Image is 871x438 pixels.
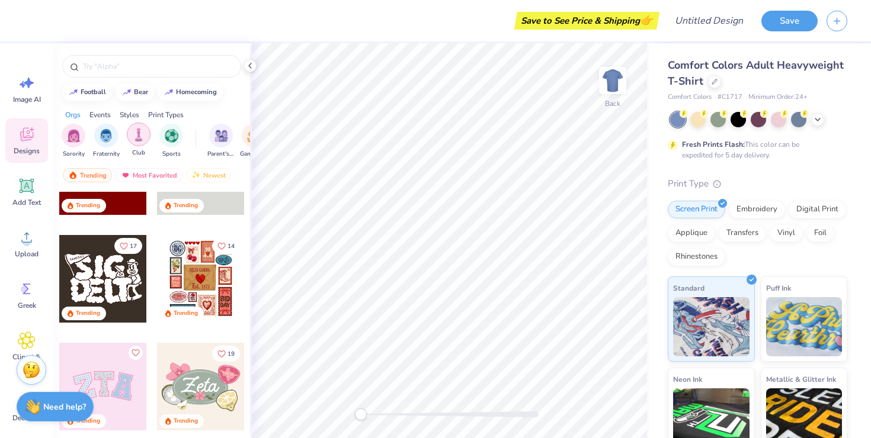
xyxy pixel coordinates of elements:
[164,89,174,96] img: trend_line.gif
[212,238,240,254] button: Like
[668,201,725,218] div: Screen Print
[120,109,139,120] div: Styles
[228,243,235,249] span: 14
[673,373,702,385] span: Neon Ink
[69,89,78,96] img: trend_line.gif
[65,109,81,120] div: Orgs
[114,238,142,254] button: Like
[12,413,41,423] span: Decorate
[174,201,198,210] div: Trending
[122,89,132,96] img: trend_line.gif
[76,201,100,210] div: Trending
[682,139,828,160] div: This color can be expedited for 5 day delivery.
[766,373,836,385] span: Metallic & Glitter Ink
[240,150,267,159] span: Game Day
[12,198,41,207] span: Add Text
[67,129,81,143] img: Sorority Image
[132,149,145,157] span: Club
[93,124,120,159] button: filter button
[13,95,41,104] span: Image AI
[605,98,620,109] div: Back
[14,146,40,156] span: Designs
[81,89,106,95] div: football
[668,224,715,242] div: Applique
[93,124,120,159] div: filter for Fraternity
[116,168,182,182] div: Most Favorited
[174,417,198,426] div: Trending
[127,123,150,157] div: filter for Club
[116,83,153,101] button: bear
[247,129,261,143] img: Game Day Image
[62,124,85,159] div: filter for Sorority
[76,309,100,318] div: Trending
[63,150,85,159] span: Sorority
[718,92,742,102] span: # C1717
[207,150,235,159] span: Parent's Weekend
[806,224,834,242] div: Foil
[789,201,846,218] div: Digital Print
[207,124,235,159] div: filter for Parent's Weekend
[212,346,240,362] button: Like
[165,129,178,143] img: Sports Image
[240,124,267,159] button: filter button
[7,352,46,371] span: Clipart & logos
[207,124,235,159] button: filter button
[228,351,235,357] span: 19
[62,83,111,101] button: football
[668,248,725,266] div: Rhinestones
[148,109,184,120] div: Print Types
[766,297,843,356] img: Puff Ink
[121,171,130,179] img: most_fav.gif
[766,282,791,294] span: Puff Ink
[729,201,785,218] div: Embroidery
[127,124,150,159] button: filter button
[15,249,39,259] span: Upload
[673,297,750,356] img: Standard
[129,346,143,360] button: Like
[240,124,267,159] div: filter for Game Day
[43,401,86,413] strong: Need help?
[719,224,766,242] div: Transfers
[93,150,120,159] span: Fraternity
[176,89,217,95] div: homecoming
[174,309,198,318] div: Trending
[159,124,183,159] div: filter for Sports
[68,171,78,179] img: trending.gif
[162,150,181,159] span: Sports
[130,243,137,249] span: 17
[100,129,113,143] img: Fraternity Image
[668,92,712,102] span: Comfort Colors
[214,129,228,143] img: Parent's Weekend Image
[63,168,112,182] div: Trending
[517,12,657,30] div: Save to See Price & Shipping
[158,83,222,101] button: homecoming
[89,109,111,120] div: Events
[601,69,625,92] img: Back
[748,92,808,102] span: Minimum Order: 24 +
[673,282,705,294] span: Standard
[134,89,148,95] div: bear
[18,301,36,310] span: Greek
[159,124,183,159] button: filter button
[186,168,231,182] div: Newest
[770,224,803,242] div: Vinyl
[761,11,818,31] button: Save
[640,13,653,27] span: 👉
[82,60,233,72] input: Try "Alpha"
[682,140,745,149] strong: Fresh Prints Flash:
[132,128,145,141] img: Club Image
[355,408,367,420] div: Accessibility label
[191,171,201,179] img: newest.gif
[668,177,847,191] div: Print Type
[665,9,752,33] input: Untitled Design
[62,124,85,159] button: filter button
[668,58,844,88] span: Comfort Colors Adult Heavyweight T-Shirt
